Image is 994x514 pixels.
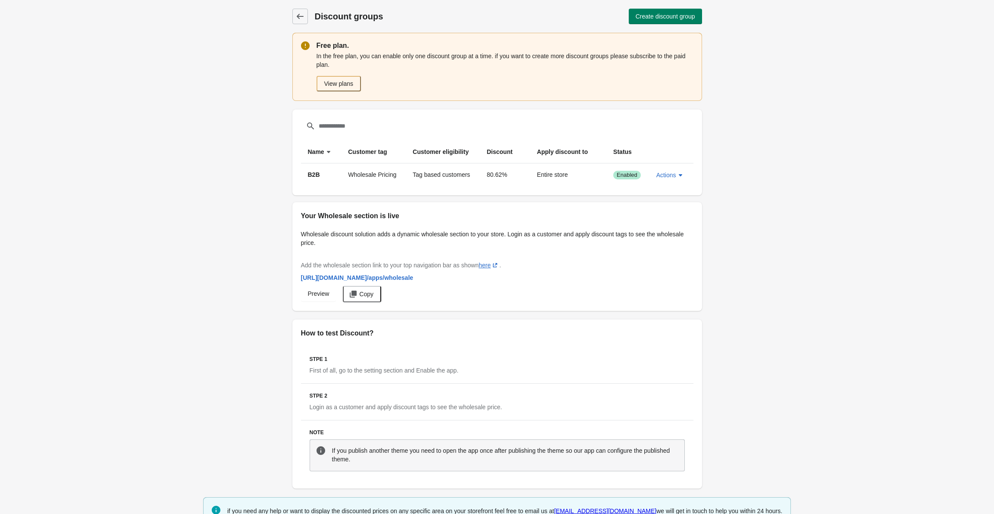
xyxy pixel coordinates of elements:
[304,144,336,160] button: sort ascending byName
[487,147,513,156] span: Discount
[310,367,459,374] span: First of all, go to the setting section and Enable the app.
[310,404,502,411] span: Login as a customer and apply discount tags to see the wholesale price.
[629,9,702,24] button: Create discount group
[301,286,336,301] a: Preview
[310,392,685,399] h3: Stpe 2
[479,262,499,269] a: here(opens a new window)
[308,290,329,297] span: Preview
[332,445,678,464] div: If you publish another theme you need to open the app once after publishing the theme so our app ...
[308,147,324,156] span: Name
[406,163,480,187] td: Tag based customers
[317,41,693,51] p: Free plan.
[533,144,600,160] button: Apply discount to
[310,356,685,363] h3: Stpe 1
[301,328,693,338] h2: How to test Discount?
[483,144,525,160] button: Discount
[617,172,637,179] span: Enabled
[343,286,381,302] button: Copy
[359,291,373,298] span: Copy
[341,163,406,187] td: Wholesale Pricing
[348,147,387,156] span: Customer tag
[636,13,695,20] span: Create discount group
[413,148,469,155] span: Customer eligibility
[613,148,632,155] span: Status
[317,76,361,91] button: View plans
[308,171,320,178] span: B2B
[298,270,417,285] a: [URL][DOMAIN_NAME]/apps/wholesale
[301,274,414,281] span: [URL][DOMAIN_NAME] /apps/wholesale
[301,231,684,246] span: Wholesale discount solution adds a dynamic wholesale section to your store. Login as a customer a...
[537,147,588,156] span: Apply discount to
[480,163,530,187] td: 80.62%
[345,144,399,160] button: Customer tag
[656,172,676,179] span: Actions
[301,211,693,221] h2: Your Wholesale section is live
[315,10,499,22] h1: Discount groups
[301,262,501,269] span: Add the wholesale section link to your top navigation bar as shown .
[653,167,688,183] button: Actions
[530,163,606,187] td: Entire store
[310,429,685,436] h3: Note
[292,9,308,24] a: Discount groups
[317,52,693,69] p: In the free plan, you can enable only one discount group at a time. if you want to create more di...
